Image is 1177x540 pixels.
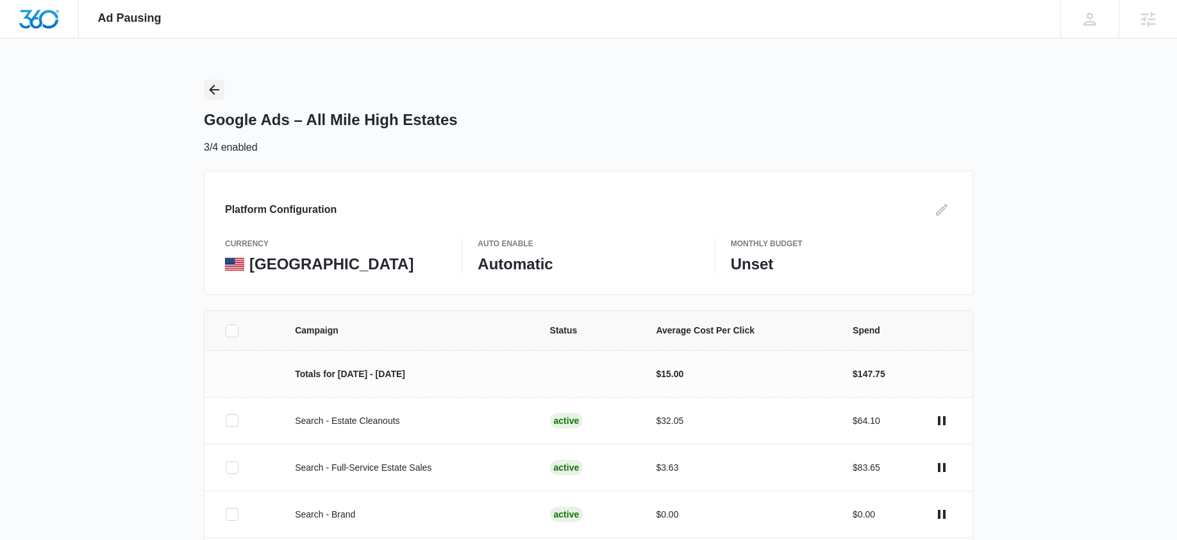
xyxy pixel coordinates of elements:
[225,202,337,217] h3: Platform Configuration
[550,413,583,428] div: Active
[931,457,952,478] button: actions.pause
[35,74,45,85] img: tab_domain_overview_orange.svg
[295,508,519,521] p: Search - Brand
[656,414,822,428] p: $32.05
[33,33,141,44] div: Domain: [DOMAIN_NAME]
[295,461,519,475] p: Search - Full-Service Estate Sales
[853,508,875,521] p: $0.00
[21,21,31,31] img: logo_orange.svg
[49,76,115,84] div: Domain Overview
[853,367,885,381] p: $147.75
[21,33,31,44] img: website_grey.svg
[550,460,583,475] div: Active
[204,80,224,100] button: Back
[249,255,413,274] p: [GEOGRAPHIC_DATA]
[656,324,822,337] span: Average Cost Per Click
[550,507,583,522] div: Active
[98,12,162,25] span: Ad Pausing
[931,199,952,220] button: Edit
[204,110,458,130] h1: Google Ads – All Mile High Estates
[931,410,952,431] button: actions.pause
[853,324,952,337] span: Spend
[142,76,216,84] div: Keywords by Traffic
[225,258,244,271] img: United States
[128,74,138,85] img: tab_keywords_by_traffic_grey.svg
[478,238,699,249] p: Auto Enable
[295,367,519,381] p: Totals for [DATE] - [DATE]
[295,324,519,337] span: Campaign
[550,324,626,337] span: Status
[853,461,880,475] p: $83.65
[204,140,258,155] p: 3/4 enabled
[731,238,952,249] p: Monthly Budget
[36,21,63,31] div: v 4.0.25
[731,255,952,274] p: Unset
[295,414,519,428] p: Search - Estate Cleanouts
[478,255,699,274] p: Automatic
[853,414,880,428] p: $64.10
[656,367,822,381] p: $15.00
[225,238,446,249] p: currency
[656,461,822,475] p: $3.63
[656,508,822,521] p: $0.00
[931,504,952,525] button: actions.pause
